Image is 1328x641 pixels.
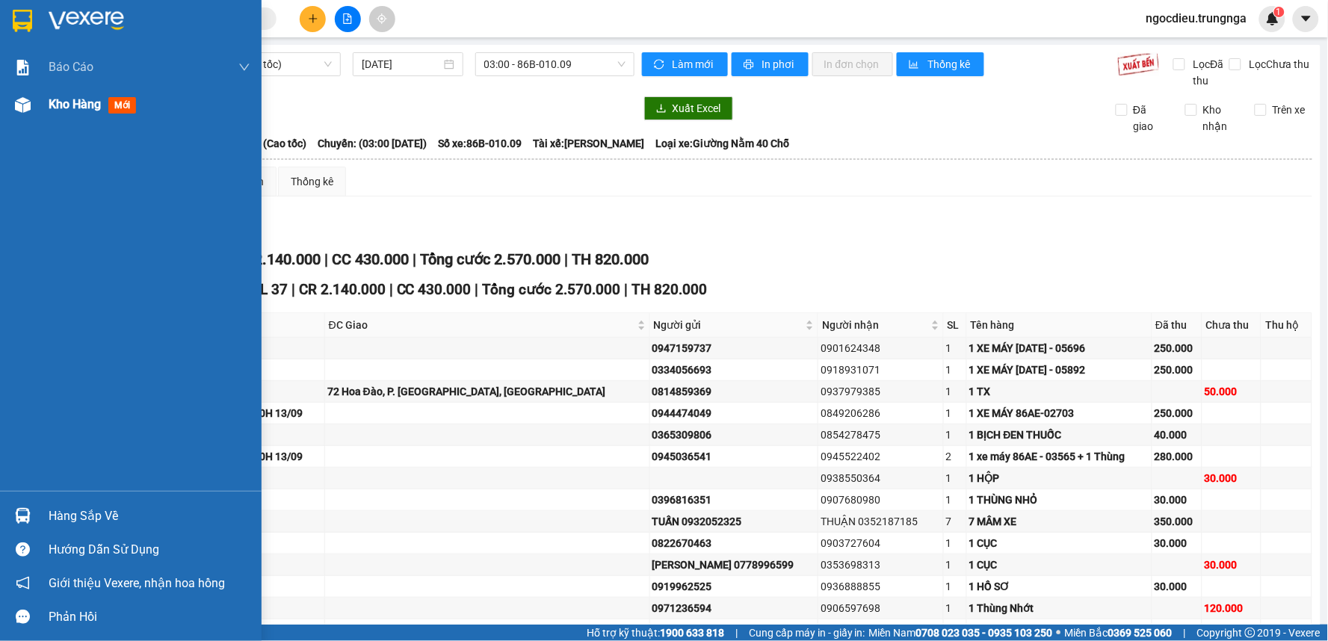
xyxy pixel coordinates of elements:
[329,317,634,333] span: ĐC Giao
[652,513,816,530] div: TUẤN 0932052325
[869,625,1053,641] span: Miền Nam
[15,97,31,113] img: warehouse-icon
[16,610,30,624] span: message
[484,53,626,75] span: 03:00 - 86B-010.09
[1267,102,1312,118] span: Trên xe
[822,317,927,333] span: Người nhận
[969,622,1149,638] div: 1 [PERSON_NAME]
[1155,405,1200,421] div: 250.000
[946,600,964,616] div: 1
[946,492,964,508] div: 1
[369,6,395,32] button: aim
[1155,427,1200,443] div: 40.000
[1134,9,1259,28] span: ngocdieu.trungnga
[946,535,964,551] div: 1
[652,578,816,595] div: 0919962525
[1293,6,1319,32] button: caret-down
[821,622,940,638] div: 0908030305
[916,627,1053,639] strong: 0708 023 035 - 0935 103 250
[652,362,816,378] div: 0334056693
[49,505,250,527] div: Hàng sắp về
[1108,627,1173,639] strong: 0369 525 060
[299,281,386,298] span: CR 2.140.000
[475,281,479,298] span: |
[821,535,940,551] div: 0903727604
[1205,557,1258,573] div: 30.000
[655,135,789,152] span: Loại xe: Giường Nằm 40 Chỗ
[49,574,225,592] span: Giới thiệu Vexere, nhận hoa hồng
[969,448,1149,465] div: 1 xe máy 86AE - 03565 + 1 Thùng
[1155,448,1200,465] div: 280.000
[1205,600,1258,616] div: 120.000
[49,606,250,628] div: Phản hồi
[654,59,667,71] span: sync
[821,557,940,573] div: 0353698313
[909,59,921,71] span: bar-chart
[821,405,940,421] div: 0849206286
[324,250,328,268] span: |
[332,250,409,268] span: CC 430.000
[969,340,1149,356] div: 1 XE MÁY [DATE] - 05696
[821,600,940,616] div: 0906597698
[1205,383,1258,400] div: 50.000
[1152,313,1203,338] th: Đã thu
[946,383,964,400] div: 1
[1057,630,1061,636] span: ⚪️
[969,513,1149,530] div: 7 MÂM XE
[652,622,816,638] div: 0392389800
[652,383,816,400] div: 0814859369
[291,173,333,190] div: Thống kê
[969,600,1149,616] div: 1 Thùng Nhớt
[1261,313,1312,338] th: Thu hộ
[1188,56,1229,89] span: Lọc Đã thu
[397,281,472,298] span: CC 430.000
[946,427,964,443] div: 1
[821,492,940,508] div: 0907680980
[654,317,803,333] span: Người gửi
[1155,362,1200,378] div: 250.000
[673,56,716,72] span: Làm mới
[1274,7,1285,17] sup: 1
[420,250,560,268] span: Tổng cước 2.570.000
[1155,492,1200,508] div: 30.000
[1244,56,1312,72] span: Lọc Chưa thu
[1202,313,1261,338] th: Chưa thu
[1197,102,1244,134] span: Kho nhận
[327,383,647,400] div: 72 Hoa Đào, P. [GEOGRAPHIC_DATA], [GEOGRAPHIC_DATA]
[927,56,972,72] span: Thống kê
[652,405,816,421] div: 0944474049
[967,313,1152,338] th: Tên hàng
[1155,535,1200,551] div: 30.000
[291,281,295,298] span: |
[821,470,940,486] div: 0938550364
[1128,102,1174,134] span: Đã giao
[413,250,416,268] span: |
[821,362,940,378] div: 0918931071
[16,542,30,557] span: question-circle
[946,448,964,465] div: 2
[946,622,964,638] div: 1
[342,13,353,24] span: file-add
[969,427,1149,443] div: 1 BỊCH ĐEN THUỐC
[377,13,387,24] span: aim
[812,52,894,76] button: In đơn chọn
[969,578,1149,595] div: 1 HỒ SƠ
[946,513,964,530] div: 7
[652,448,816,465] div: 0945036541
[1300,12,1313,25] span: caret-down
[572,250,649,268] span: TH 820.000
[969,362,1149,378] div: 1 XE MÁY [DATE] - 05892
[438,135,522,152] span: Số xe: 86B-010.09
[362,56,440,72] input: 13/09/2025
[389,281,393,298] span: |
[335,6,361,32] button: file-add
[673,100,721,117] span: Xuất Excel
[821,340,940,356] div: 0901624348
[318,135,427,152] span: Chuyến: (03:00 [DATE])
[1117,52,1160,76] img: 9k=
[821,513,940,530] div: THUẬN 0352187185
[944,313,967,338] th: SL
[108,97,136,114] span: mới
[49,58,93,76] span: Báo cáo
[625,281,629,298] span: |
